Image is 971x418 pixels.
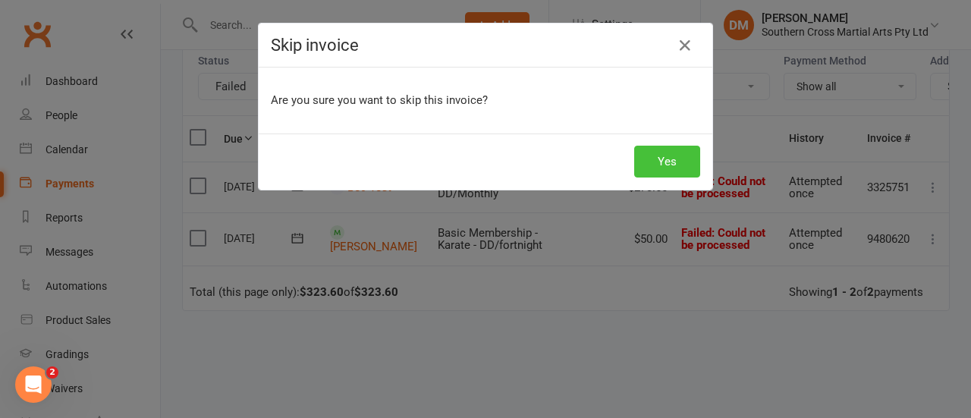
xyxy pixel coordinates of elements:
[673,33,697,58] button: Close
[271,36,700,55] h4: Skip invoice
[15,366,52,403] iframe: Intercom live chat
[634,146,700,178] button: Yes
[46,366,58,379] span: 2
[271,93,488,107] span: Are you sure you want to skip this invoice?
